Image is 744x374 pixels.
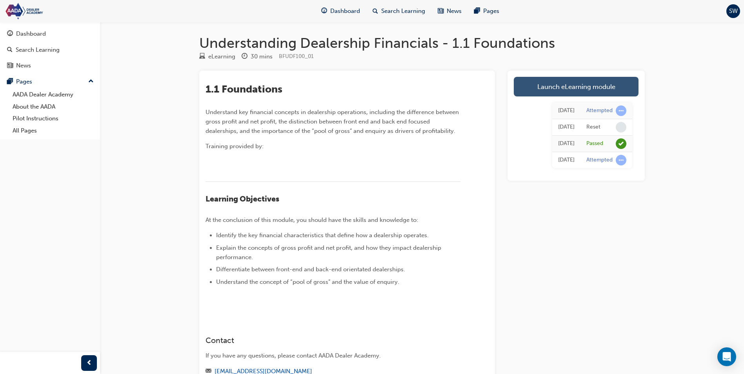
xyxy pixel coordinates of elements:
[381,7,425,16] span: Search Learning
[206,109,460,134] span: Understand key financial concepts in dealership operations, including the difference between gros...
[586,107,613,114] div: Attempted
[251,52,273,61] div: 30 mins
[4,2,94,20] img: Trak
[199,52,235,62] div: Type
[9,89,97,101] a: AADA Dealer Academy
[315,3,366,19] a: guage-iconDashboard
[438,6,444,16] span: news-icon
[558,123,575,132] div: Wed Aug 27 2025 14:03:25 GMT+1000 (Australian Eastern Standard Time)
[242,52,273,62] div: Duration
[16,29,46,38] div: Dashboard
[330,7,360,16] span: Dashboard
[206,336,460,345] h3: Contact
[366,3,431,19] a: search-iconSearch Learning
[7,62,13,69] span: news-icon
[616,155,626,165] span: learningRecordVerb_ATTEMPT-icon
[7,47,13,54] span: search-icon
[16,61,31,70] div: News
[483,7,499,16] span: Pages
[616,105,626,116] span: learningRecordVerb_ATTEMPT-icon
[3,25,97,74] button: DashboardSearch LearningNews
[199,53,205,60] span: learningResourceType_ELEARNING-icon
[9,125,97,137] a: All Pages
[3,27,97,41] a: Dashboard
[468,3,506,19] a: pages-iconPages
[9,101,97,113] a: About the AADA
[514,77,638,96] a: Launch eLearning module
[7,31,13,38] span: guage-icon
[208,52,235,61] div: eLearning
[88,76,94,87] span: up-icon
[216,266,405,273] span: Differentiate between front-end and back-end orientated dealerships.
[3,74,97,89] button: Pages
[206,194,279,203] span: Learning Objectives
[279,53,314,60] span: Learning resource code
[616,138,626,149] span: learningRecordVerb_PASS-icon
[216,278,399,285] span: Understand the concept of “pool of gross” and the value of enquiry.
[616,122,626,133] span: learningRecordVerb_NONE-icon
[242,53,247,60] span: clock-icon
[729,7,738,16] span: SW
[199,34,645,52] h1: Understanding Dealership Financials - 1.1 Foundations
[558,106,575,115] div: Wed Aug 27 2025 14:03:26 GMT+1000 (Australian Eastern Standard Time)
[717,347,736,366] div: Open Intercom Messenger
[216,244,443,261] span: Explain the concepts of gross profit and net profit, and how they impact dealership performance.
[321,6,327,16] span: guage-icon
[726,4,740,18] button: SW
[373,6,378,16] span: search-icon
[586,140,603,147] div: Passed
[206,351,460,360] div: If you have any questions, please contact AADA Dealer Academy.
[558,139,575,148] div: Fri Aug 22 2025 09:40:43 GMT+1000 (Australian Eastern Standard Time)
[9,113,97,125] a: Pilot Instructions
[206,143,264,150] span: Training provided by:
[431,3,468,19] a: news-iconNews
[474,6,480,16] span: pages-icon
[447,7,462,16] span: News
[7,78,13,85] span: pages-icon
[206,216,418,223] span: At the conclusion of this module, you should have the skills and knowledge to:
[3,58,97,73] a: News
[206,83,282,95] span: 1.1 Foundations
[558,156,575,165] div: Thu Aug 21 2025 15:12:31 GMT+1000 (Australian Eastern Standard Time)
[586,156,613,164] div: Attempted
[3,43,97,57] a: Search Learning
[86,358,92,368] span: prev-icon
[16,45,60,54] div: Search Learning
[216,232,429,239] span: Identify the key financial characteristics that define how a dealership operates.
[586,123,600,131] div: Reset
[16,77,32,86] div: Pages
